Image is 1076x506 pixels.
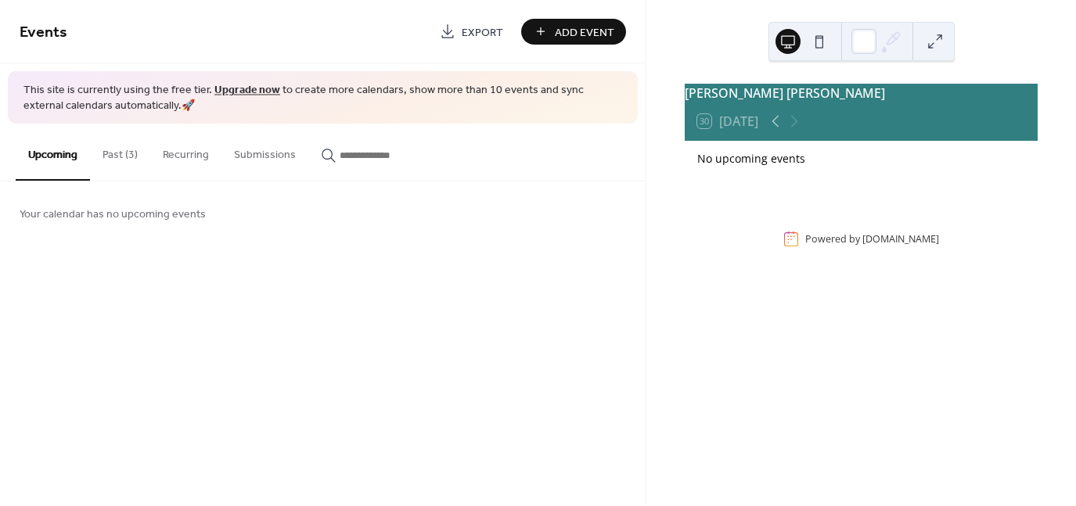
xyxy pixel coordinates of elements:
[862,232,939,246] a: [DOMAIN_NAME]
[555,24,614,41] span: Add Event
[685,84,1038,102] div: [PERSON_NAME] [PERSON_NAME]
[221,124,308,179] button: Submissions
[90,124,150,179] button: Past (3)
[16,124,90,181] button: Upcoming
[805,232,939,246] div: Powered by
[20,17,67,48] span: Events
[462,24,503,41] span: Export
[23,83,622,113] span: This site is currently using the free tier. to create more calendars, show more than 10 events an...
[20,206,206,223] span: Your calendar has no upcoming events
[428,19,515,45] a: Export
[150,124,221,179] button: Recurring
[214,80,280,101] a: Upgrade now
[521,19,626,45] button: Add Event
[697,150,1025,167] div: No upcoming events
